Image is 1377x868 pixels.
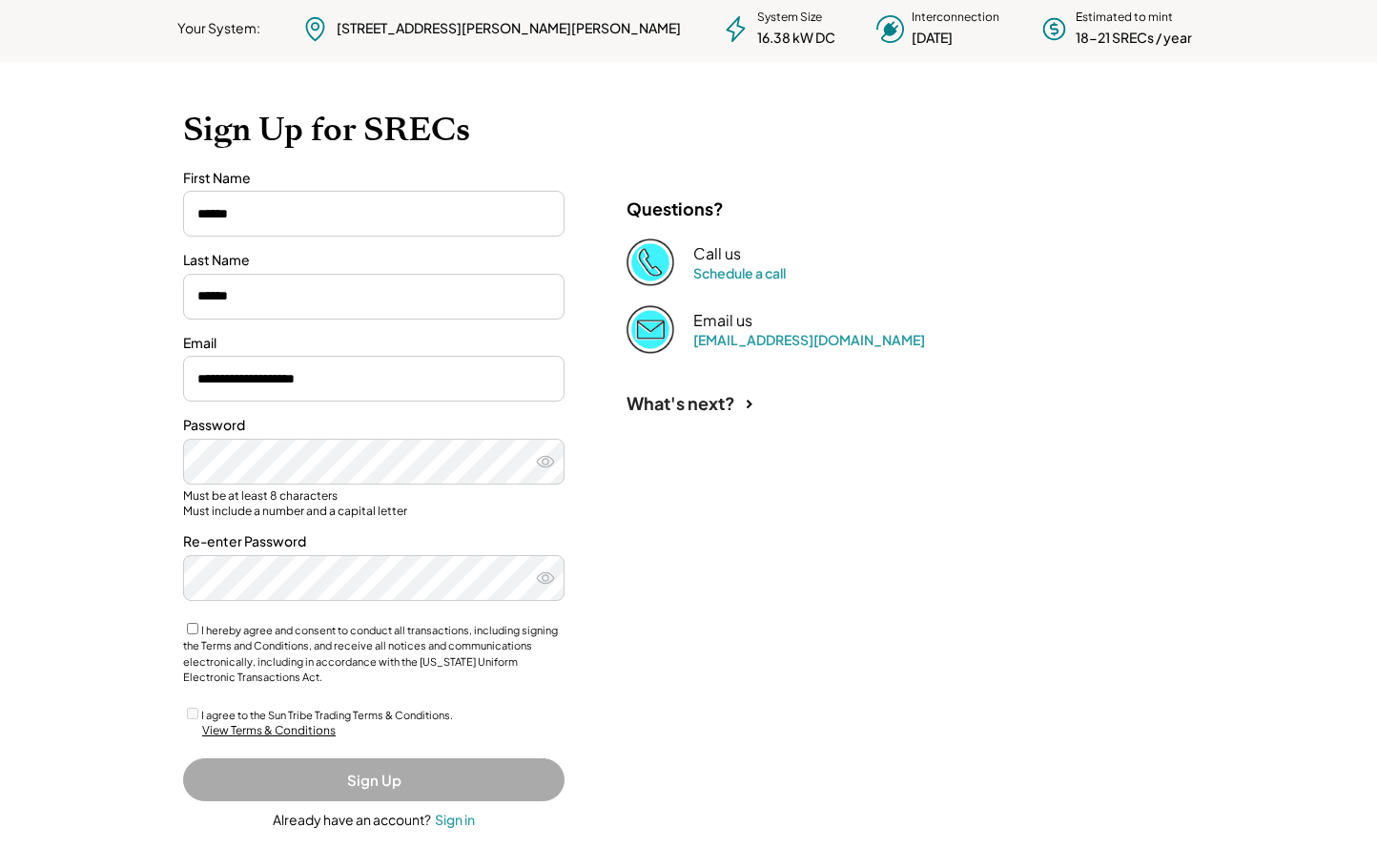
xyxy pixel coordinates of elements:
div: Re-enter Password [183,532,565,551]
div: [DATE] [912,29,953,48]
div: Sign in [435,811,475,828]
a: Schedule a call [693,264,786,281]
div: 16.38 kW DC [757,29,835,48]
div: Must be at least 8 characters Must include a number and a capital letter [183,488,565,518]
div: Last Name [183,251,565,270]
img: Phone%20copy%403x.png [627,238,674,286]
div: Your System: [177,19,260,38]
div: Estimated to mint [1076,10,1173,26]
div: Questions? [627,197,724,219]
button: Sign Up [183,758,565,801]
div: Email us [693,311,752,331]
div: System Size [757,10,822,26]
div: Password [183,416,565,435]
h1: Sign Up for SRECs [183,110,1194,150]
div: Already have an account? [273,811,431,830]
div: Email [183,334,565,353]
label: I agree to the Sun Tribe Trading Terms & Conditions. [201,709,453,721]
div: Call us [693,244,741,264]
div: View Terms & Conditions [202,723,336,739]
a: [EMAIL_ADDRESS][DOMAIN_NAME] [693,331,925,348]
div: What's next? [627,392,735,414]
div: 18-21 SRECs / year [1076,29,1192,48]
div: [STREET_ADDRESS][PERSON_NAME][PERSON_NAME] [337,19,681,38]
div: First Name [183,169,565,188]
label: I hereby agree and consent to conduct all transactions, including signing the Terms and Condition... [183,624,558,684]
div: Interconnection [912,10,999,26]
img: Email%202%403x.png [627,305,674,353]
